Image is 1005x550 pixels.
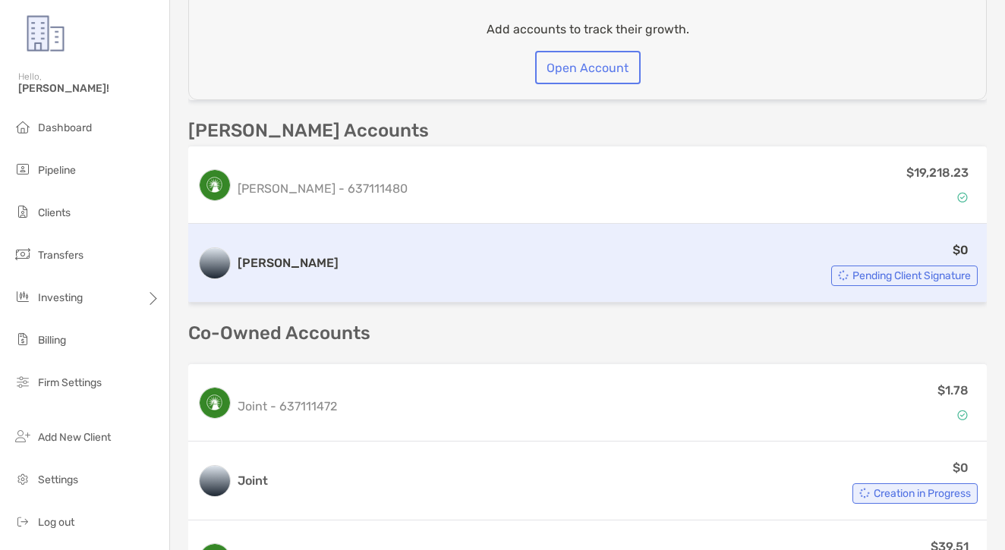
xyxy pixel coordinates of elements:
[38,334,66,347] span: Billing
[874,489,971,498] span: Creation in Progress
[937,381,969,400] p: $1.78
[14,118,32,136] img: dashboard icon
[953,458,969,477] p: $0
[14,427,32,445] img: add_new_client icon
[200,466,230,496] img: logo account
[238,179,408,198] p: [PERSON_NAME] - 637111480
[852,272,971,280] span: Pending Client Signature
[953,240,969,259] p: $0
[38,121,92,134] span: Dashboard
[38,249,83,262] span: Transfers
[238,397,337,416] p: Joint - 637111472
[18,6,73,61] img: Zoe Logo
[38,291,83,304] span: Investing
[14,512,32,530] img: logout icon
[14,245,32,263] img: transfers icon
[535,51,641,84] button: Open Account
[906,163,969,182] p: $19,218.23
[38,206,71,219] span: Clients
[200,170,230,200] img: logo account
[14,330,32,348] img: billing icon
[14,160,32,178] img: pipeline icon
[238,254,339,272] h3: [PERSON_NAME]
[957,192,968,203] img: Account Status icon
[18,82,160,95] span: [PERSON_NAME]!
[38,473,78,486] span: Settings
[38,516,74,529] span: Log out
[38,376,102,389] span: Firm Settings
[14,288,32,306] img: investing icon
[957,410,968,420] img: Account Status icon
[859,488,870,498] img: Account Status icon
[14,203,32,221] img: clients icon
[487,20,689,39] p: Add accounts to track their growth.
[188,324,987,343] p: Co-Owned Accounts
[38,431,111,444] span: Add New Client
[14,372,32,391] img: firm-settings icon
[838,270,849,281] img: Account Status icon
[188,121,429,140] p: [PERSON_NAME] Accounts
[200,388,230,418] img: logo account
[14,470,32,488] img: settings icon
[200,248,230,278] img: logo account
[38,164,76,177] span: Pipeline
[238,472,268,490] h3: Joint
